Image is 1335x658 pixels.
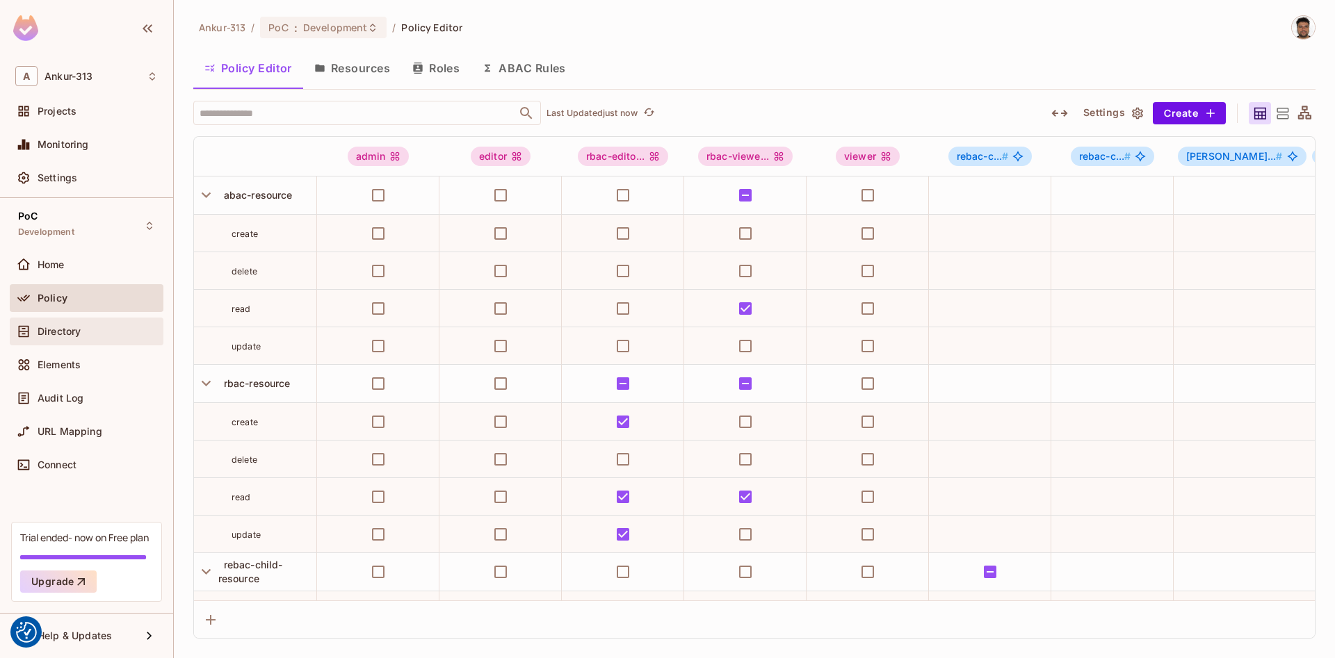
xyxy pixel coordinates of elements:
[16,622,37,643] img: Revisit consent button
[1124,150,1131,162] span: #
[38,139,89,150] span: Monitoring
[20,570,97,593] button: Upgrade
[38,393,83,404] span: Audit Log
[193,51,303,85] button: Policy Editor
[578,147,668,166] div: rbac-edito...
[698,147,793,166] span: rbac-viewer
[392,21,396,34] li: /
[1186,150,1283,162] span: [PERSON_NAME]...
[303,51,401,85] button: Resources
[218,559,283,584] span: rebac-child-resource
[1292,16,1315,39] img: Vladimir Shopov
[836,147,900,166] div: viewer
[232,454,257,465] span: delete
[218,377,291,389] span: rbac-resource
[16,622,37,643] button: Consent Preferences
[38,326,81,337] span: Directory
[948,147,1033,166] span: rebac-child-resource#editor
[20,531,149,544] div: Trial ended- now on Free plan
[44,71,92,82] span: Workspace: Ankur-313
[293,22,298,33] span: :
[232,529,261,540] span: update
[698,147,793,166] div: rbac-viewe...
[401,51,471,85] button: Roles
[401,21,462,34] span: Policy Editor
[218,189,293,201] span: abac-resource
[13,15,38,41] img: SReyMgAAAABJRU5ErkJggg==
[15,66,38,86] span: A
[38,426,102,437] span: URL Mapping
[1276,150,1282,162] span: #
[471,51,577,85] button: ABAC Rules
[957,150,1009,162] span: rebac-c...
[38,359,81,370] span: Elements
[38,106,76,117] span: Projects
[1002,150,1008,162] span: #
[348,147,409,166] div: admin
[303,21,367,34] span: Development
[578,147,668,166] span: rbac-editor
[640,105,657,122] button: refresh
[1079,150,1131,162] span: rebac-c...
[232,229,258,239] span: create
[232,341,261,352] span: update
[232,417,258,427] span: create
[638,105,657,122] span: Click to refresh data
[18,227,74,238] span: Development
[38,630,112,641] span: Help & Updates
[517,104,536,123] button: Open
[38,459,76,470] span: Connect
[643,106,655,120] span: refresh
[232,492,251,502] span: read
[471,147,531,166] div: editor
[232,304,251,314] span: read
[199,21,245,34] span: the active workspace
[38,172,77,183] span: Settings
[547,108,638,119] p: Last Updated just now
[232,266,257,277] span: delete
[251,21,254,34] li: /
[18,211,38,222] span: PoC
[38,293,67,304] span: Policy
[38,259,65,270] span: Home
[1178,147,1306,166] span: rebac-parent-resource#editor
[1071,147,1155,166] span: rebac-child-test#editor
[1078,102,1147,124] button: Settings
[1153,102,1226,124] button: Create
[268,21,288,34] span: PoC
